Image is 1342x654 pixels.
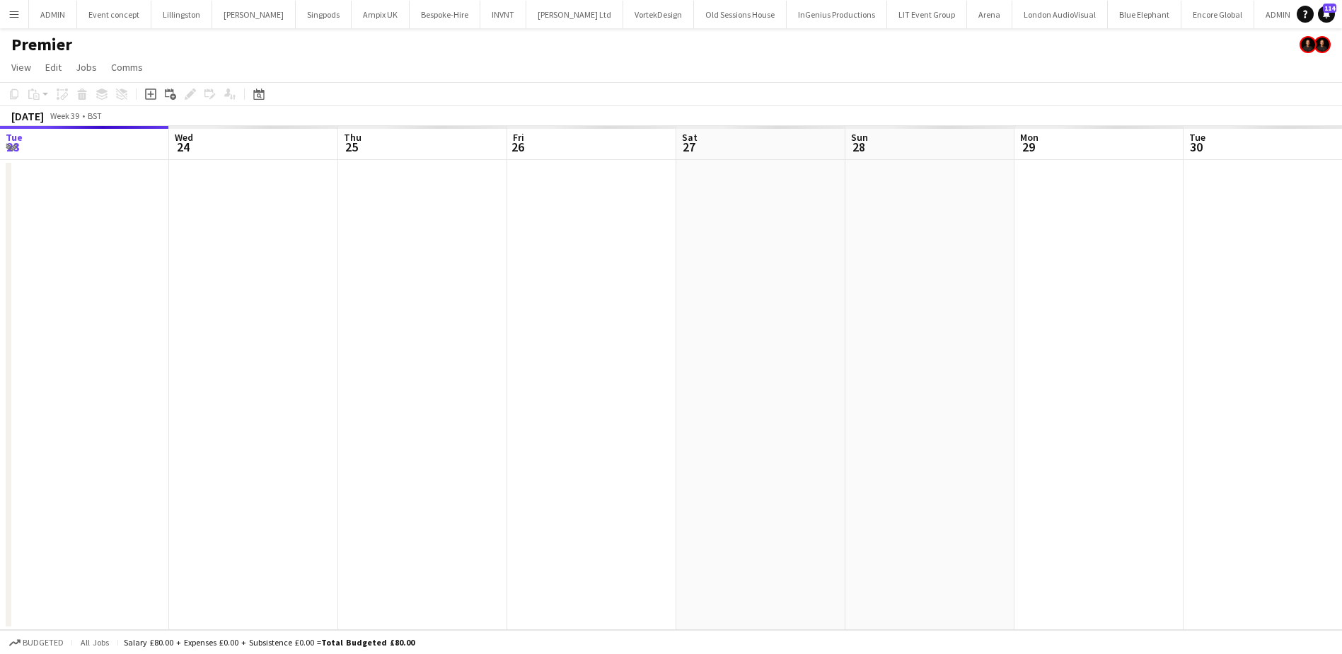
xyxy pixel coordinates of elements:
h1: Premier [11,34,72,55]
span: 25 [342,139,361,155]
a: Comms [105,58,149,76]
span: 29 [1018,139,1039,155]
button: London AudioVisual [1012,1,1108,28]
span: 26 [511,139,524,155]
a: Edit [40,58,67,76]
span: Tue [6,131,23,144]
button: Old Sessions House [694,1,787,28]
span: 24 [173,139,193,155]
span: Total Budgeted £80.00 [321,637,415,648]
button: [PERSON_NAME] [212,1,296,28]
button: ADMIN [29,1,77,28]
span: 27 [680,139,698,155]
div: Salary £80.00 + Expenses £0.00 + Subsistence £0.00 = [124,637,415,648]
div: BST [88,110,102,121]
span: 28 [849,139,868,155]
a: View [6,58,37,76]
span: 114 [1323,4,1336,13]
button: Encore Global [1181,1,1254,28]
span: 23 [4,139,23,155]
div: [DATE] [11,109,44,123]
button: Budgeted [7,635,66,650]
button: Singpods [296,1,352,28]
app-user-avatar: Ash Grimmer [1314,36,1331,53]
button: InGenius Productions [787,1,887,28]
button: Bespoke-Hire [410,1,480,28]
button: Arena [967,1,1012,28]
a: Jobs [70,58,103,76]
button: Ampix UK [352,1,410,28]
span: All jobs [78,637,112,648]
span: 30 [1187,139,1205,155]
app-user-avatar: Ash Grimmer [1300,36,1317,53]
button: Lillingston [151,1,212,28]
span: Budgeted [23,638,64,648]
a: 114 [1318,6,1335,23]
button: LIT Event Group [887,1,967,28]
span: Wed [175,131,193,144]
span: Thu [344,131,361,144]
button: Blue Elephant [1108,1,1181,28]
span: Edit [45,61,62,74]
button: Event concept [77,1,151,28]
span: Sat [682,131,698,144]
button: INVNT [480,1,526,28]
span: Jobs [76,61,97,74]
span: View [11,61,31,74]
button: ADMIN - LEAVE [1254,1,1330,28]
span: Sun [851,131,868,144]
button: VortekDesign [623,1,694,28]
span: Tue [1189,131,1205,144]
span: Week 39 [47,110,82,121]
span: Mon [1020,131,1039,144]
button: [PERSON_NAME] Ltd [526,1,623,28]
span: Comms [111,61,143,74]
span: Fri [513,131,524,144]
